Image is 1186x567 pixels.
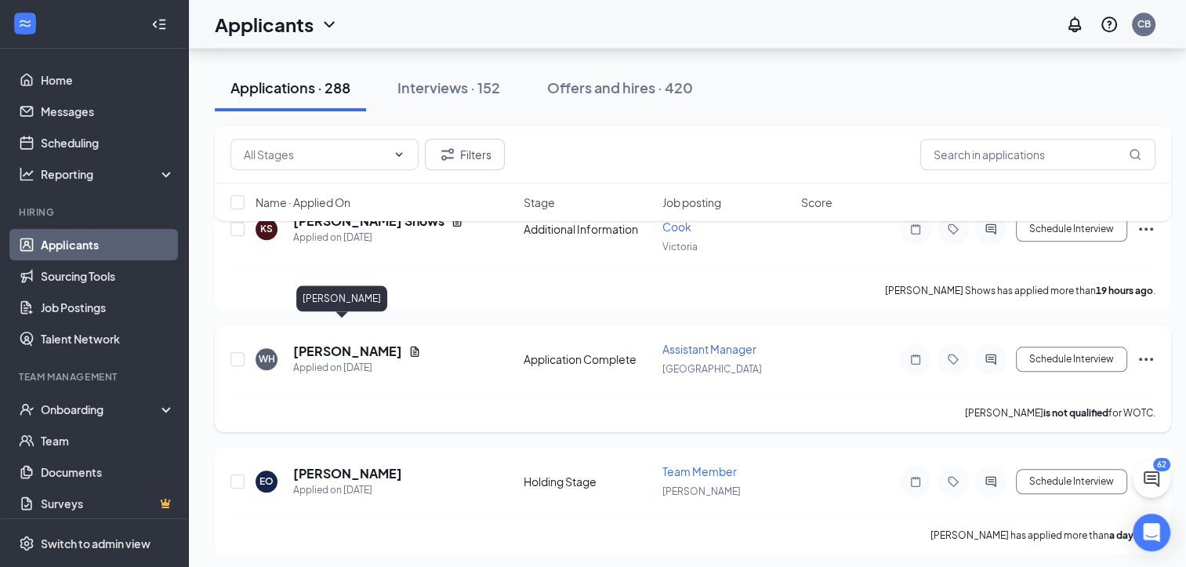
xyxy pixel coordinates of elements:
[41,166,176,182] div: Reporting
[438,145,457,164] svg: Filter
[151,16,167,32] svg: Collapse
[524,351,653,367] div: Application Complete
[1109,529,1153,541] b: a day ago
[17,16,33,31] svg: WorkstreamLogo
[296,285,387,311] div: [PERSON_NAME]
[965,406,1155,420] p: [PERSON_NAME] for WOTC.
[662,363,762,375] span: [GEOGRAPHIC_DATA]
[19,536,34,551] svg: Settings
[906,475,925,488] svg: Note
[41,402,161,417] div: Onboarding
[662,194,721,210] span: Job posting
[524,474,653,489] div: Holding Stage
[906,353,925,365] svg: Note
[662,241,698,253] span: Victoria
[41,456,175,488] a: Documents
[1096,285,1153,296] b: 19 hours ago
[41,488,175,519] a: SurveysCrown
[1100,15,1119,34] svg: QuestionInfo
[524,194,555,210] span: Stage
[1133,460,1170,498] button: ChatActive
[920,139,1155,170] input: Search in applications
[293,465,402,482] h5: [PERSON_NAME]
[1137,350,1155,369] svg: Ellipses
[19,166,34,182] svg: Analysis
[425,139,505,170] button: Filter Filters
[19,402,34,417] svg: UserCheck
[885,284,1155,297] p: [PERSON_NAME] Shows has applied more than .
[1133,514,1170,551] div: Open Intercom Messenger
[1129,148,1141,161] svg: MagnifyingGlass
[547,78,693,97] div: Offers and hires · 420
[215,11,314,38] h1: Applicants
[662,485,741,497] span: [PERSON_NAME]
[981,353,1000,365] svg: ActiveChat
[981,475,1000,488] svg: ActiveChat
[393,148,405,161] svg: ChevronDown
[1153,458,1170,471] div: 62
[801,194,832,210] span: Score
[944,353,963,365] svg: Tag
[41,292,175,323] a: Job Postings
[259,352,275,365] div: WH
[230,78,350,97] div: Applications · 288
[408,345,421,358] svg: Document
[1016,469,1127,494] button: Schedule Interview
[293,343,402,360] h5: [PERSON_NAME]
[244,146,386,163] input: All Stages
[397,78,500,97] div: Interviews · 152
[41,425,175,456] a: Team
[320,15,339,34] svg: ChevronDown
[1016,347,1127,372] button: Schedule Interview
[930,529,1155,542] p: [PERSON_NAME] has applied more than .
[1043,407,1108,419] b: is not qualified
[293,482,402,498] div: Applied on [DATE]
[662,464,737,478] span: Team Member
[41,260,175,292] a: Sourcing Tools
[19,205,172,219] div: Hiring
[293,360,421,376] div: Applied on [DATE]
[41,127,175,158] a: Scheduling
[259,474,274,488] div: EO
[41,229,175,260] a: Applicants
[944,475,963,488] svg: Tag
[1137,17,1151,31] div: CB
[19,370,172,383] div: Team Management
[256,194,350,210] span: Name · Applied On
[41,536,151,551] div: Switch to admin view
[293,230,463,245] div: Applied on [DATE]
[41,96,175,127] a: Messages
[41,323,175,354] a: Talent Network
[1142,470,1161,489] svg: ChatActive
[41,64,175,96] a: Home
[662,342,756,356] span: Assistant Manager
[1065,15,1084,34] svg: Notifications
